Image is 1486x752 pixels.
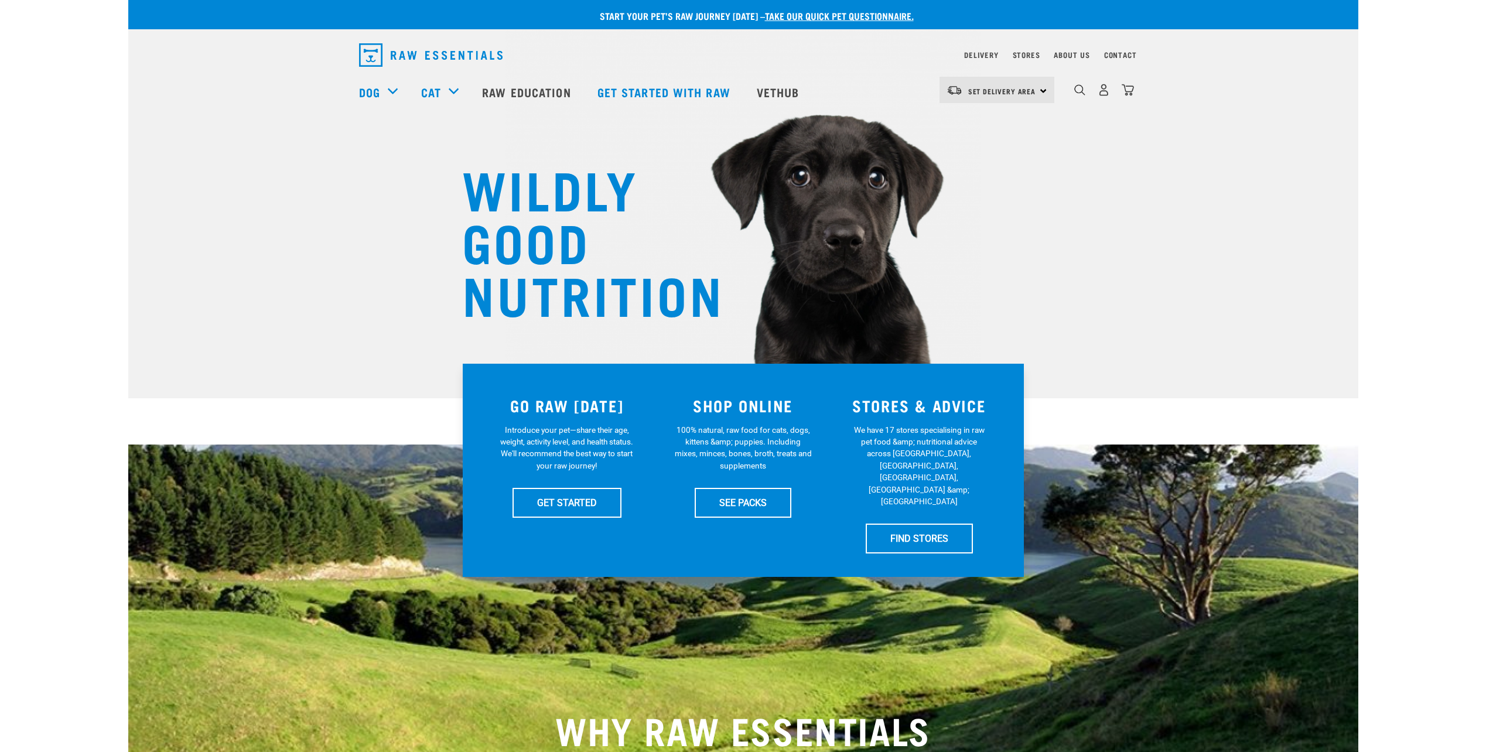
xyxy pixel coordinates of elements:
img: user.png [1098,84,1110,96]
a: Contact [1104,53,1137,57]
p: Introduce your pet—share their age, weight, activity level, and health status. We'll recommend th... [498,424,636,472]
a: Get started with Raw [586,69,745,115]
h3: SHOP ONLINE [662,396,824,415]
img: van-moving.png [947,85,962,95]
a: SEE PACKS [695,488,791,517]
a: FIND STORES [866,524,973,553]
p: We have 17 stores specialising in raw pet food &amp; nutritional advice across [GEOGRAPHIC_DATA],... [850,424,988,508]
a: Vethub [745,69,814,115]
a: Cat [421,83,441,101]
a: Delivery [964,53,998,57]
nav: dropdown navigation [128,69,1358,115]
h1: WILDLY GOOD NUTRITION [462,161,696,319]
p: 100% natural, raw food for cats, dogs, kittens &amp; puppies. Including mixes, minces, bones, bro... [674,424,812,472]
a: Raw Education [470,69,585,115]
a: take our quick pet questionnaire. [765,13,914,18]
h3: STORES & ADVICE [838,396,1000,415]
img: home-icon-1@2x.png [1074,84,1085,95]
p: Start your pet’s raw journey [DATE] – [137,9,1367,23]
a: About Us [1054,53,1089,57]
img: home-icon@2x.png [1122,84,1134,96]
a: GET STARTED [513,488,621,517]
a: Stores [1013,53,1040,57]
h2: WHY RAW ESSENTIALS [359,708,1128,750]
a: Dog [359,83,380,101]
nav: dropdown navigation [350,39,1137,71]
span: Set Delivery Area [968,89,1036,93]
img: Raw Essentials Logo [359,43,503,67]
h3: GO RAW [DATE] [486,396,648,415]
